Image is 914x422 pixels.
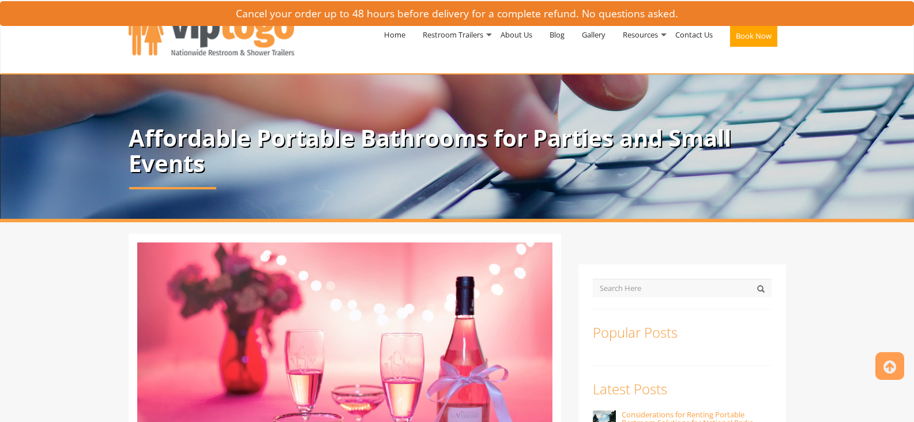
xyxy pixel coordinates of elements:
h3: Popular Posts [593,325,772,340]
a: Book Now [721,5,786,72]
a: Blog [541,5,573,65]
button: Book Now [730,25,777,47]
input: Search Here [593,279,772,297]
img: VIPTOGO [129,8,294,55]
a: Home [375,5,414,65]
a: About Us [492,5,541,65]
a: Restroom Trailers [414,5,492,65]
a: Resources [614,5,667,65]
a: Contact Us [667,5,721,65]
h3: Latest Posts [593,382,772,397]
p: Affordable Portable Bathrooms for Parties and Small Events [129,125,786,176]
a: Gallery [573,5,614,65]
